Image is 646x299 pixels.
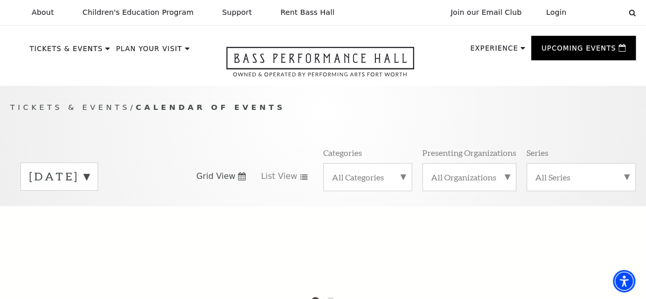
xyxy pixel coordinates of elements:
span: Calendar of Events [136,103,285,111]
span: Tickets & Events [10,103,130,111]
p: Series [527,147,548,158]
span: Grid View [196,171,235,182]
p: Categories [323,147,362,158]
p: Presenting Organizations [422,147,516,158]
p: Support [222,8,252,17]
p: Experience [470,45,518,57]
p: Rent Bass Hall [280,8,334,17]
p: Children's Education Program [82,8,194,17]
label: All Categories [332,172,404,182]
a: Open this option [189,47,451,86]
select: Select: [583,8,619,17]
label: All Organizations [431,172,508,182]
label: [DATE] [29,169,89,185]
p: Upcoming Events [541,45,616,57]
p: / [10,101,636,114]
p: Tickets & Events [30,45,103,58]
div: Accessibility Menu [613,270,635,292]
p: Plan Your Visit [116,45,182,58]
span: List View [261,171,297,182]
label: All Series [535,172,627,182]
p: About [32,8,54,17]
